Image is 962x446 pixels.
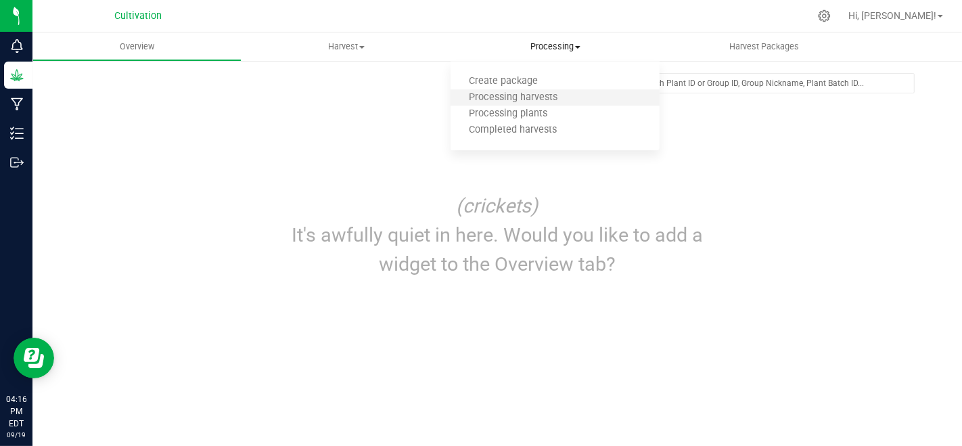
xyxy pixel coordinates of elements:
span: Harvest [242,41,450,53]
p: 04:16 PM EDT [6,393,26,430]
p: 09/19 [6,430,26,440]
a: Harvest Packages [660,32,869,61]
span: Hi, [PERSON_NAME]! [848,10,936,21]
a: Processing Create package Processing harvests Processing plants Completed harvests [451,32,660,61]
input: Search Plant ID or Group ID, Group Nickname, Plant Batch ID... [616,74,914,93]
a: Overview [32,32,242,61]
inline-svg: Outbound [10,156,24,169]
span: Create package [451,76,556,87]
span: Overview [101,41,173,53]
span: Processing harvests [451,92,576,104]
inline-svg: Inventory [10,127,24,140]
inline-svg: Monitoring [10,39,24,53]
span: Completed harvests [451,125,575,136]
inline-svg: Manufacturing [10,97,24,111]
a: Harvest [242,32,451,61]
span: Harvest Packages [711,41,817,53]
span: Processing [451,41,660,53]
span: Cultivation [114,10,162,22]
i: (crickets) [457,194,539,217]
div: Manage settings [816,9,833,22]
iframe: Resource center [14,338,54,378]
inline-svg: Grow [10,68,24,82]
span: Processing plants [451,108,566,120]
p: It's awfully quiet in here. Would you like to add a widget to the Overview tab? [282,221,712,279]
